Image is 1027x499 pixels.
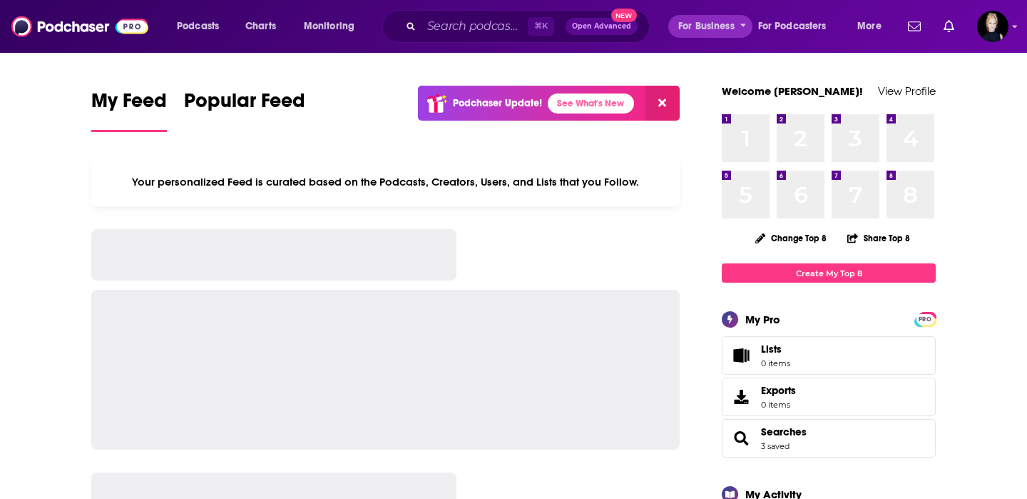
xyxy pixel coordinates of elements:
p: Podchaser Update! [453,97,542,109]
span: New [611,9,637,22]
button: Change Top 8 [747,229,835,247]
a: Popular Feed [184,89,305,132]
span: Open Advanced [572,23,631,30]
span: Charts [245,16,276,36]
a: Create My Top 8 [722,263,936,283]
a: Searches [761,425,807,438]
button: Show profile menu [977,11,1008,42]
span: Podcasts [177,16,219,36]
span: 0 items [761,400,796,410]
button: open menu [294,15,373,38]
a: See What's New [548,94,634,114]
span: Exports [761,384,796,397]
button: Open AdvancedNew [566,18,638,35]
button: open menu [749,15,847,38]
button: open menu [668,15,752,38]
img: User Profile [977,11,1008,42]
input: Search podcasts, credits, & more... [421,15,528,38]
div: Your personalized Feed is curated based on the Podcasts, Creators, Users, and Lists that you Follow. [91,158,680,206]
span: Popular Feed [184,89,305,121]
span: Lists [727,346,755,366]
span: For Podcasters [758,16,827,36]
a: Welcome [PERSON_NAME]! [722,84,863,98]
a: PRO [916,313,934,324]
div: Search podcasts, credits, & more... [396,10,663,43]
span: More [857,16,882,36]
a: Charts [236,15,285,38]
span: Exports [727,387,755,407]
img: Podchaser - Follow, Share and Rate Podcasts [11,13,148,40]
span: Logged in as Passell [977,11,1008,42]
span: Monitoring [304,16,354,36]
span: Lists [761,343,790,356]
a: Show notifications dropdown [938,14,960,39]
span: Lists [761,343,782,356]
a: Show notifications dropdown [902,14,926,39]
span: PRO [916,314,934,325]
span: Searches [722,419,936,458]
button: open menu [847,15,899,38]
a: Lists [722,336,936,375]
a: 3 saved [761,441,790,451]
span: My Feed [91,89,167,121]
div: My Pro [745,313,780,326]
button: open menu [167,15,237,38]
a: My Feed [91,89,167,132]
button: Share Top 8 [847,224,911,252]
a: Exports [722,378,936,416]
span: 0 items [761,358,790,368]
a: Searches [727,428,755,448]
span: For Business [678,16,735,36]
a: View Profile [878,84,936,98]
span: ⌘ K [528,17,554,36]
